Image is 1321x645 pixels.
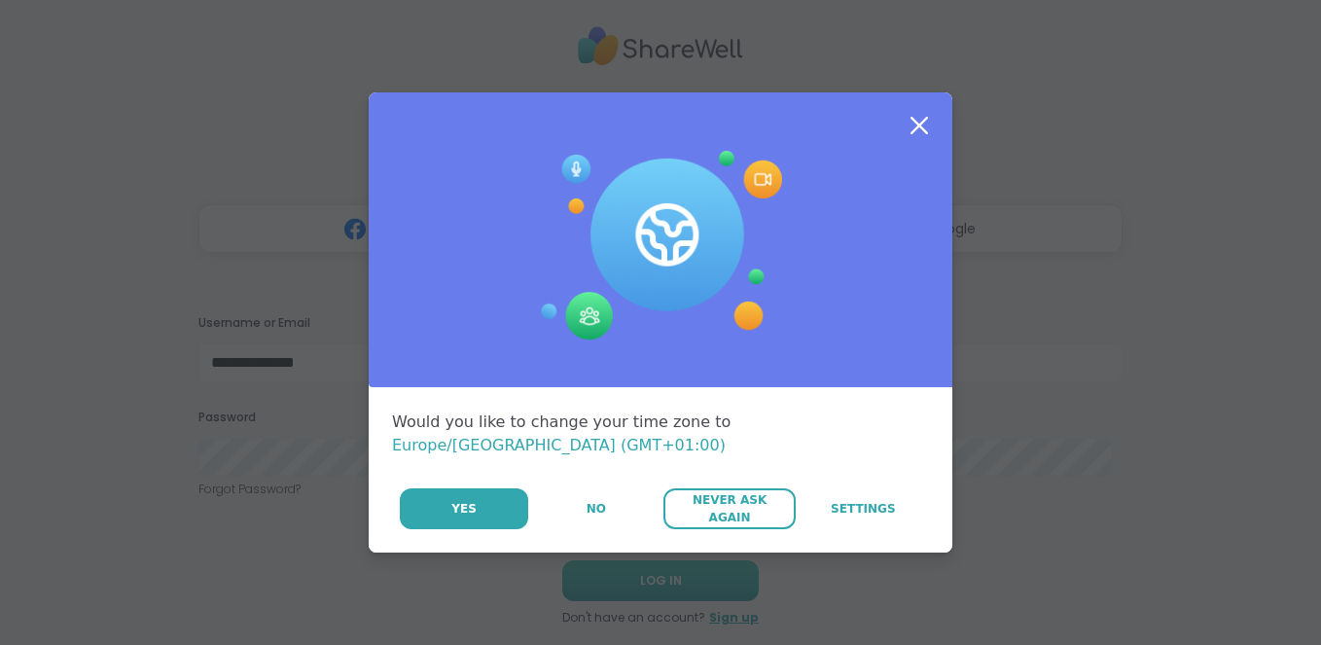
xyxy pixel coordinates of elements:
[798,488,929,529] a: Settings
[673,491,785,526] span: Never Ask Again
[831,500,896,518] span: Settings
[451,500,477,518] span: Yes
[539,151,782,341] img: Session Experience
[530,488,661,529] button: No
[392,411,929,457] div: Would you like to change your time zone to
[587,500,606,518] span: No
[663,488,795,529] button: Never Ask Again
[400,488,528,529] button: Yes
[392,436,726,454] span: Europe/[GEOGRAPHIC_DATA] (GMT+01:00)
